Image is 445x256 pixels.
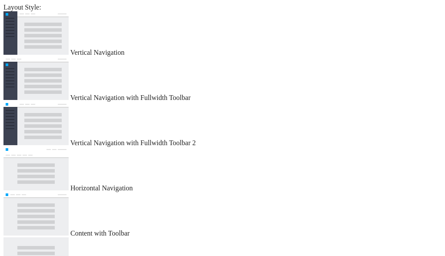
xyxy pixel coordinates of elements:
span: Vertical Navigation with Fullwidth Toolbar [70,94,191,101]
md-radio-button: Vertical Navigation with Fullwidth Toolbar 2 [3,102,442,147]
img: vertical-nav-with-full-toolbar.jpg [3,57,69,100]
img: horizontal-nav.jpg [3,147,69,190]
img: vertical-nav.jpg [3,11,69,55]
span: Vertical Navigation with Fullwidth Toolbar 2 [70,139,196,146]
span: Horizontal Navigation [70,184,133,192]
md-radio-button: Vertical Navigation with Fullwidth Toolbar [3,57,442,102]
span: Content with Toolbar [70,229,130,237]
div: Layout Style: [3,3,442,11]
md-radio-button: Content with Toolbar [3,192,442,237]
img: vertical-nav-with-full-toolbar-2.jpg [3,102,69,145]
img: content-with-toolbar.jpg [3,192,69,236]
span: Vertical Navigation [70,49,125,56]
md-radio-button: Horizontal Navigation [3,147,442,192]
md-radio-button: Vertical Navigation [3,11,442,57]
